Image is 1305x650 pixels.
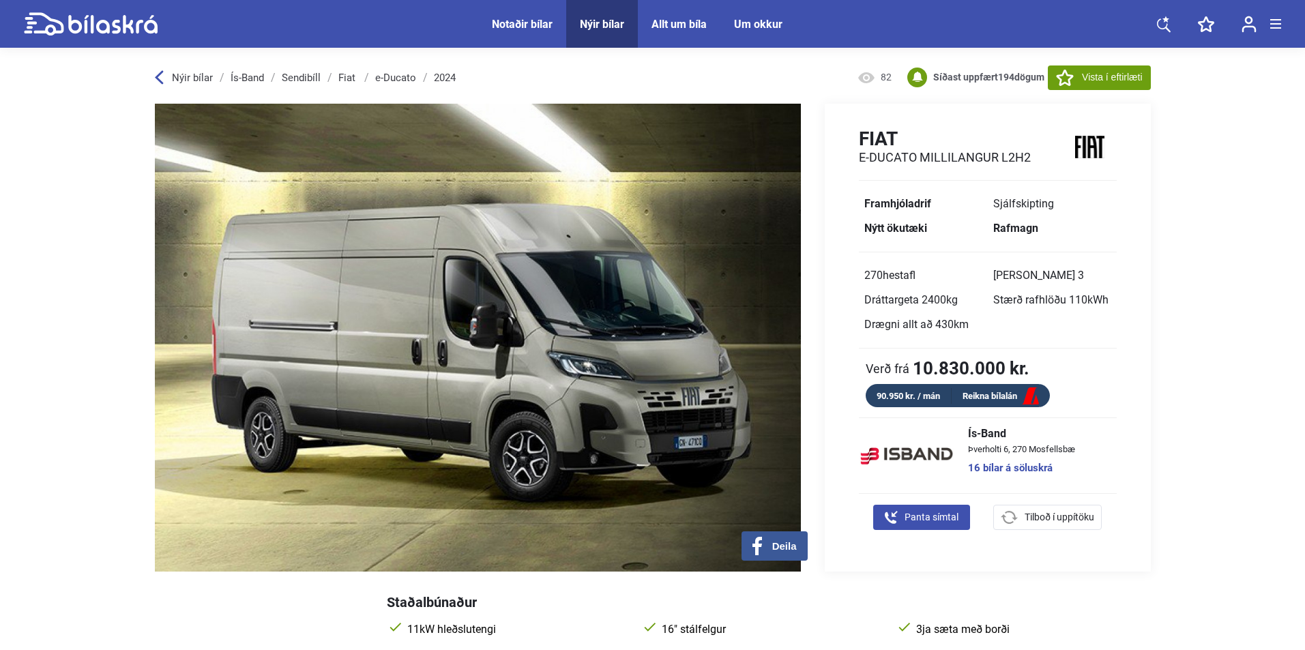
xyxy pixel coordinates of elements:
[866,388,952,404] div: 90.950 kr. / mán
[434,72,456,83] a: 2024
[651,18,707,31] a: Allt um bíla
[866,361,909,375] span: Verð frá
[864,293,958,306] span: Dráttargeta 2400
[883,269,915,282] span: hestafl
[952,388,1050,405] a: Reikna bílalán
[913,623,1137,636] span: 3ja sæta með borði
[338,72,357,83] a: Fiat
[492,18,553,31] a: Notaðir bílar
[864,318,969,331] span: Drægni allt að 430
[859,150,1031,165] h2: e-Ducato Millilangur L2H2
[1087,293,1109,306] span: kWh
[968,428,1075,439] span: Ís-Band
[734,18,782,31] a: Um okkur
[864,197,931,210] b: Framhjóladrif
[993,197,1054,210] span: Sjálfskipting
[659,623,882,636] span: 16" stálfelgur
[946,293,958,306] span: kg
[387,594,477,610] span: Staðalbúnaður
[968,463,1075,473] a: 16 bílar á söluskrá
[933,72,1044,83] b: Síðast uppfært dögum
[993,222,1038,235] b: Rafmagn
[954,318,969,331] span: km
[405,623,628,636] span: 11kW hleðslutengi
[968,445,1075,454] span: Þverholti 6, 270 Mosfellsbæ
[864,269,915,282] span: 270
[881,71,898,85] span: 82
[282,72,321,83] a: Sendibíll
[993,269,1084,282] span: [PERSON_NAME] 3
[580,18,624,31] a: Nýir bílar
[998,72,1014,83] span: 194
[1048,65,1150,90] button: Vista í eftirlæti
[859,128,1031,150] h1: Fiat
[1082,70,1142,85] span: Vista í eftirlæti
[913,359,1029,377] b: 10.830.000 kr.
[1025,510,1094,525] span: Tilboð í uppítöku
[375,72,416,83] a: e-Ducato
[993,293,1109,306] span: Stærð rafhlöðu 110
[231,72,264,83] a: Ís-Band
[172,72,213,84] span: Nýir bílar
[772,540,797,552] span: Deila
[864,222,927,235] b: Nýtt ökutæki
[1242,16,1257,33] img: user-login.svg
[905,510,958,525] span: Panta símtal
[742,531,808,561] button: Deila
